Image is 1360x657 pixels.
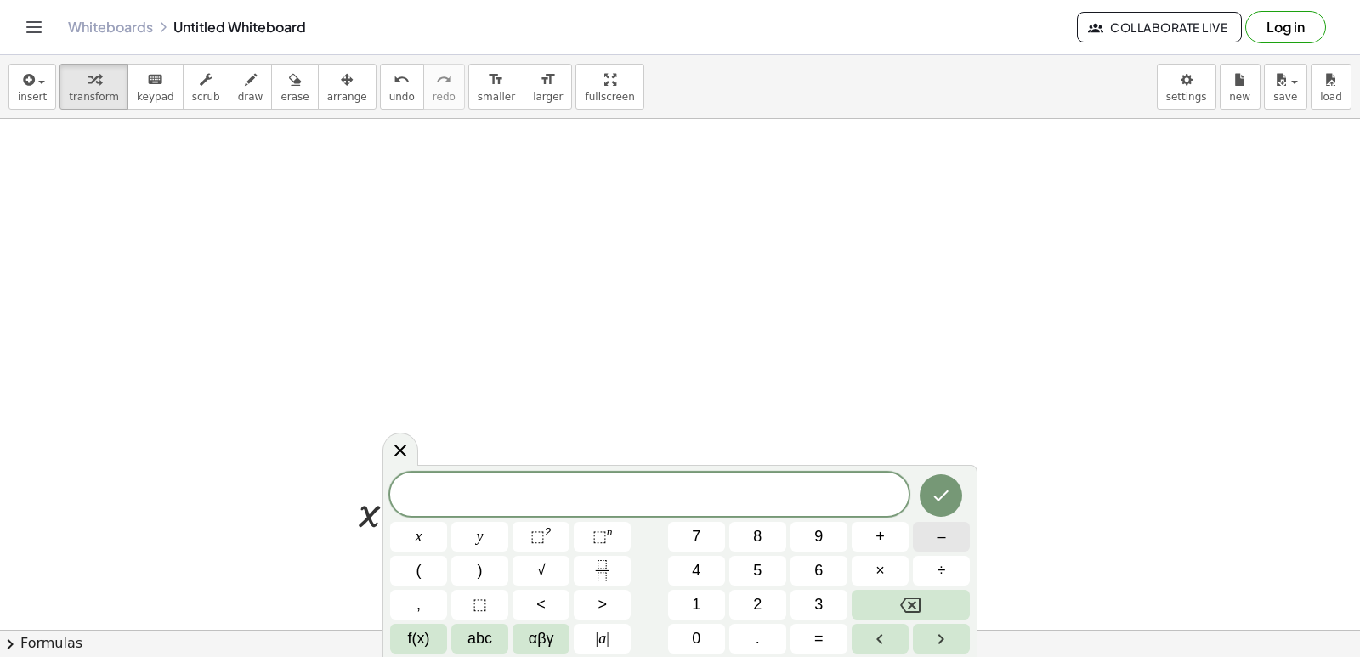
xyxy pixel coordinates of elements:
[18,91,47,103] span: insert
[467,627,492,650] span: abc
[416,593,421,616] span: ,
[753,559,762,582] span: 5
[390,556,447,586] button: (
[68,19,153,36] a: Whiteboards
[20,14,48,41] button: Toggle navigation
[192,91,220,103] span: scrub
[753,593,762,616] span: 2
[478,91,515,103] span: smaller
[920,474,962,517] button: Done
[692,593,700,616] span: 1
[451,556,508,586] button: )
[513,522,569,552] button: Squared
[478,559,483,582] span: )
[147,70,163,90] i: keyboard
[380,64,424,110] button: undoundo
[533,91,563,103] span: larger
[540,70,556,90] i: format_size
[436,70,452,90] i: redo
[451,522,508,552] button: y
[668,590,725,620] button: 1
[729,624,786,654] button: .
[477,525,484,548] span: y
[913,522,970,552] button: Minus
[814,627,824,650] span: =
[280,91,309,103] span: erase
[668,624,725,654] button: 0
[127,64,184,110] button: keyboardkeypad
[423,64,465,110] button: redoredo
[574,624,631,654] button: Absolute value
[729,556,786,586] button: 5
[513,556,569,586] button: Square root
[468,64,524,110] button: format_sizesmaller
[473,593,487,616] span: ⬚
[692,525,700,548] span: 7
[433,91,456,103] span: redo
[668,522,725,552] button: 7
[545,525,552,538] sup: 2
[1311,64,1351,110] button: load
[937,525,945,548] span: –
[596,630,599,647] span: |
[59,64,128,110] button: transform
[1220,64,1261,110] button: new
[1091,20,1227,35] span: Collaborate Live
[598,593,607,616] span: >
[913,556,970,586] button: Divide
[596,627,609,650] span: a
[814,593,823,616] span: 3
[729,590,786,620] button: 2
[271,64,318,110] button: erase
[416,559,422,582] span: (
[852,590,970,620] button: Backspace
[513,590,569,620] button: Less than
[488,70,504,90] i: format_size
[1077,12,1242,42] button: Collaborate Live
[790,522,847,552] button: 9
[1229,91,1250,103] span: new
[875,559,885,582] span: ×
[692,559,700,582] span: 4
[389,91,415,103] span: undo
[318,64,377,110] button: arrange
[238,91,263,103] span: draw
[790,624,847,654] button: Equals
[814,525,823,548] span: 9
[729,522,786,552] button: 8
[1157,64,1216,110] button: settings
[790,556,847,586] button: 6
[451,624,508,654] button: Alphabet
[1264,64,1307,110] button: save
[529,627,554,650] span: αβγ
[790,590,847,620] button: 3
[8,64,56,110] button: insert
[852,624,909,654] button: Left arrow
[390,590,447,620] button: ,
[513,624,569,654] button: Greek alphabet
[585,91,634,103] span: fullscreen
[574,590,631,620] button: Greater than
[756,627,760,650] span: .
[390,624,447,654] button: Functions
[852,522,909,552] button: Plus
[1166,91,1207,103] span: settings
[852,556,909,586] button: Times
[327,91,367,103] span: arrange
[390,522,447,552] button: x
[537,559,546,582] span: √
[394,70,410,90] i: undo
[875,525,885,548] span: +
[814,559,823,582] span: 6
[1320,91,1342,103] span: load
[524,64,572,110] button: format_sizelarger
[1273,91,1297,103] span: save
[408,627,430,650] span: f(x)
[607,525,613,538] sup: n
[416,525,422,548] span: x
[229,64,273,110] button: draw
[536,593,546,616] span: <
[137,91,174,103] span: keypad
[1245,11,1326,43] button: Log in
[574,556,631,586] button: Fraction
